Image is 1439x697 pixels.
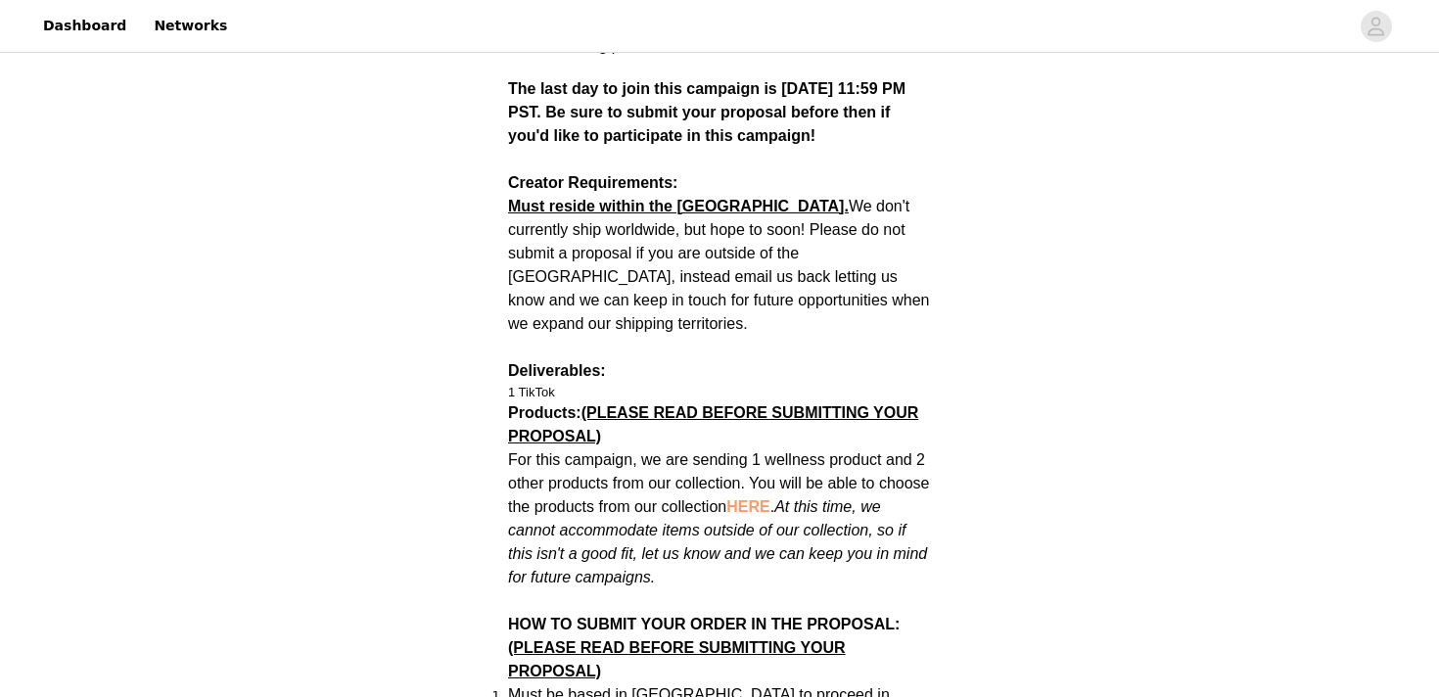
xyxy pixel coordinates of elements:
strong: Deliverables: [508,362,606,379]
span: (PLEASE READ BEFORE SUBMITTING YOUR PROPOSAL) [508,639,846,679]
span: We don't currently ship worldwide, but hope to soon! Please do not submit a proposal if you are o... [508,198,930,332]
div: avatar [1367,11,1385,42]
span: For this campaign, we are sending 1 wellness product and 2 other products from our collection. Yo... [508,451,929,585]
span: (PLEASE READ BEFORE SUBMITTING YOUR PROPOSAL) [508,404,918,444]
strong: HOW TO SUBMIT YOUR ORDER IN THE PROPOSAL: [508,616,900,679]
a: Dashboard [31,4,138,48]
a: HERE [726,498,769,515]
strong: Products: [508,404,918,444]
a: Networks [142,4,239,48]
strong: Must reside within the [GEOGRAPHIC_DATA]. [508,198,849,214]
strong: Creator Requirements: [508,174,677,191]
strong: The last day to join this campaign is [DATE] 11:59 PM PST. Be sure to submit your proposal before... [508,80,905,144]
span: 1 TikTok [508,385,555,399]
